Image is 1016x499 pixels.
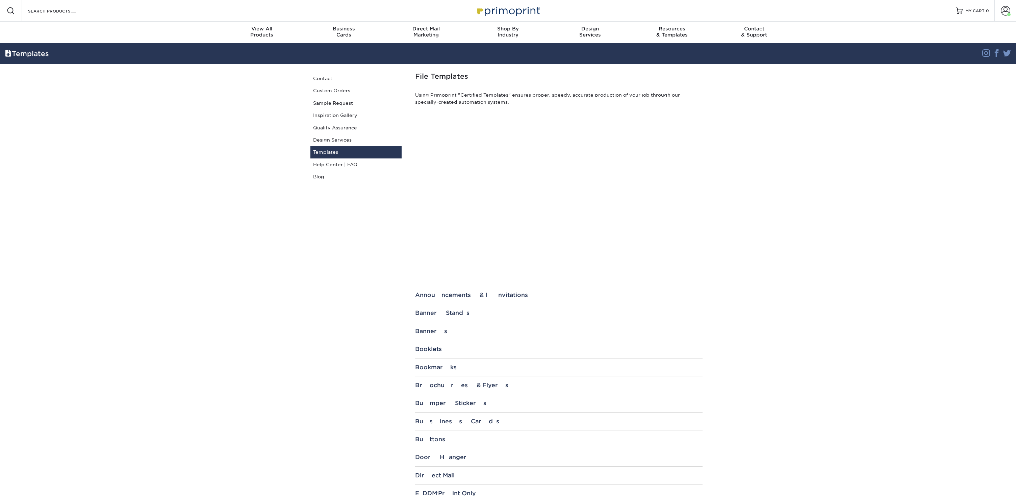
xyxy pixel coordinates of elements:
[303,22,385,43] a: BusinessCards
[221,26,303,38] div: Products
[310,158,402,171] a: Help Center | FAQ
[415,400,703,406] div: Bumper Stickers
[474,3,542,18] img: Primoprint
[415,418,703,425] div: Business Cards
[631,26,713,38] div: & Templates
[415,454,703,460] div: Door Hanger
[467,26,549,38] div: Industry
[310,109,402,121] a: Inspiration Gallery
[631,22,713,43] a: Resources& Templates
[385,26,467,38] div: Marketing
[713,22,795,43] a: Contact& Support
[415,72,703,80] h1: File Templates
[385,22,467,43] a: Direct MailMarketing
[467,26,549,32] span: Shop By
[467,22,549,43] a: Shop ByIndustry
[986,8,989,13] span: 0
[713,26,795,32] span: Contact
[415,328,703,334] div: Banners
[385,26,467,32] span: Direct Mail
[415,364,703,371] div: Bookmarks
[415,92,703,108] p: Using Primoprint "Certified Templates" ensures proper, speedy, accurate production of your job th...
[549,22,631,43] a: DesignServices
[437,492,438,495] small: ®
[310,146,402,158] a: Templates
[27,7,93,15] input: SEARCH PRODUCTS.....
[549,26,631,38] div: Services
[549,26,631,32] span: Design
[310,171,402,183] a: Blog
[415,436,703,443] div: Buttons
[415,309,703,316] div: Banner Stands
[310,72,402,84] a: Contact
[303,26,385,38] div: Cards
[631,26,713,32] span: Resources
[221,26,303,32] span: View All
[415,346,703,352] div: Booklets
[310,84,402,97] a: Custom Orders
[310,122,402,134] a: Quality Assurance
[415,292,703,298] div: Announcements & Invitations
[415,490,703,497] div: EDDM Print Only
[310,134,402,146] a: Design Services
[221,22,303,43] a: View AllProducts
[965,8,985,14] span: MY CART
[303,26,385,32] span: Business
[713,26,795,38] div: & Support
[415,472,703,479] div: Direct Mail
[415,382,703,389] div: Brochures & Flyers
[310,97,402,109] a: Sample Request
